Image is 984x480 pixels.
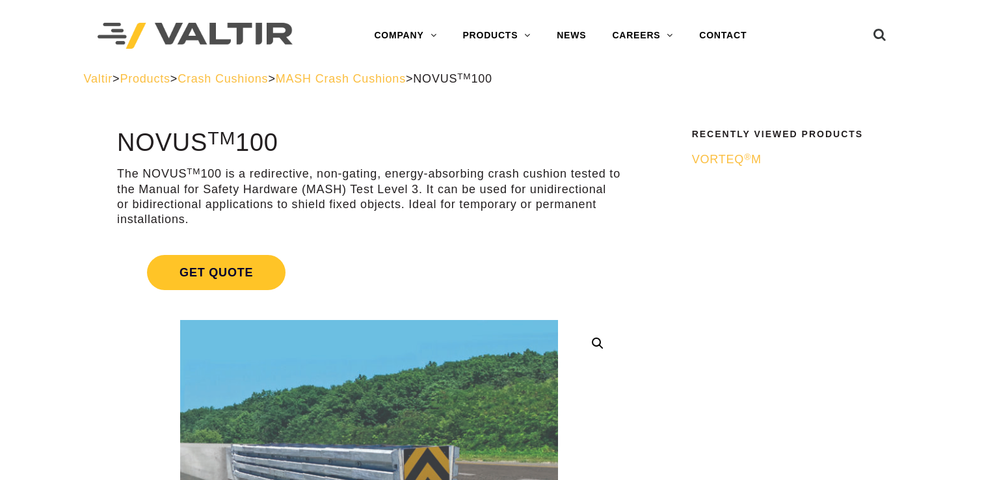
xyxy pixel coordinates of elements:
a: COMPANY [361,23,449,49]
sup: TM [187,167,200,176]
a: CONTACT [686,23,760,49]
span: NOVUS 100 [413,72,492,85]
a: Valtir [84,72,113,85]
a: VORTEQ®M [692,152,892,167]
span: VORTEQ M [692,153,762,166]
a: PRODUCTS [449,23,544,49]
span: Get Quote [147,255,286,290]
sup: ® [744,152,751,162]
h1: NOVUS 100 [117,129,621,157]
p: The NOVUS 100 is a redirective, non-gating, energy-absorbing crash cushion tested to the Manual f... [117,167,621,228]
a: Get Quote [117,239,621,306]
div: > > > > [84,72,901,87]
a: NEWS [544,23,599,49]
a: MASH Crash Cushions [276,72,406,85]
sup: TM [457,72,471,81]
a: Crash Cushions [178,72,268,85]
a: CAREERS [599,23,686,49]
img: Valtir [98,23,293,49]
h2: Recently Viewed Products [692,129,892,139]
sup: TM [207,127,235,148]
a: Products [120,72,170,85]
